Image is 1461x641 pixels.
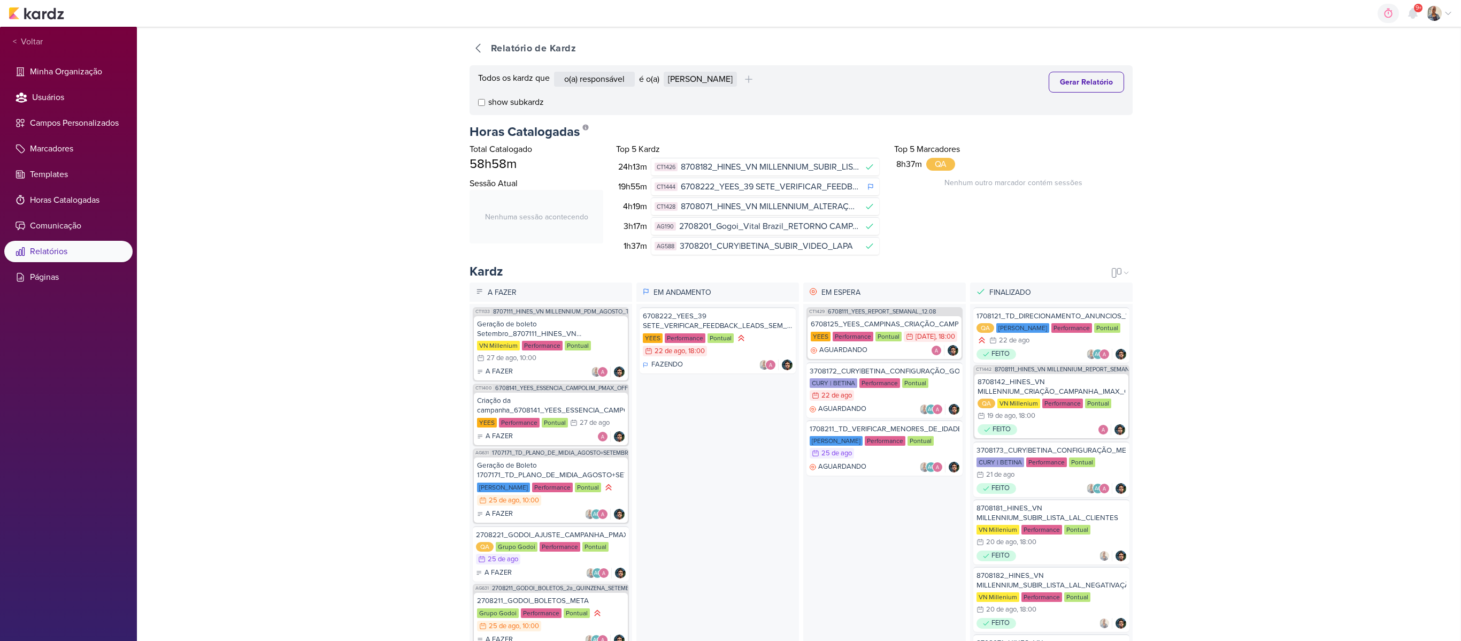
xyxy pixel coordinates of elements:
[708,333,734,343] div: Pontual
[655,348,685,355] div: 22 de ago
[474,309,491,315] span: CT1133
[488,96,544,109] span: show subkardz
[819,285,963,300] p: Em Espera
[976,525,1019,535] div: VN Millenium
[736,333,747,344] div: Prioridade Alta
[932,462,943,472] img: Alessandra Gomes
[477,396,625,415] div: Criação da campanha_6708141_YEES_ESSENCIA_CAMPOLIM_PMAX_OFFLINE
[993,424,1011,435] p: FEITO
[598,568,609,578] img: Alessandra Gomes
[615,568,626,578] img: Nelito Junior
[540,542,580,552] div: Performance
[477,608,519,618] div: Grupo Godoi
[591,509,602,520] div: Aline Gimenez Graciano
[894,143,1133,156] div: Top 5 Marcadores
[1093,349,1103,360] div: Aline Gimenez Graciano
[986,539,1017,546] div: 20 de ago
[499,418,540,428] div: Performance
[1086,483,1097,494] img: Iara Santos
[655,182,678,192] div: CT1444
[13,36,17,48] span: <
[4,61,133,82] li: Minha Organização
[976,335,987,346] div: Prioridade Alta
[894,158,926,171] div: 8h37m
[902,378,928,388] div: Pontual
[655,163,678,172] div: CT1426
[586,568,596,578] img: Iara Santos
[565,341,591,350] div: Pontual
[478,72,550,87] div: Todos os kardz que
[470,263,503,280] div: Kardz
[875,332,902,341] div: Pontual
[651,285,796,300] p: Em Andamento
[1017,539,1036,546] div: , 18:00
[1116,483,1126,494] img: Nelito Junior
[811,332,831,341] div: YEES
[643,333,663,343] div: YEES
[486,367,513,377] p: A FAZER
[806,420,963,476] a: 1708211_TD_VERIFICAR_MENORES_DE_IDADE_LCSA [PERSON_NAME] Performance Pontual 25 de ago AGUARDANDO AG
[597,431,608,442] img: Alessandra Gomes
[810,436,863,446] div: [PERSON_NAME]
[487,355,517,362] div: 27 de ago
[575,483,601,492] div: Pontual
[818,462,866,472] p: AGUARDANDO
[492,450,633,456] a: 1707171_TD_PLANO_DE_MIDIA_AGOSTO+SETEMBRO
[4,215,133,236] li: Comunicação
[991,349,1010,360] p: FEITO
[474,457,628,523] a: Geração de Boleto 1707171_TD_PLANO_DE_MIDIA_AGOSTO+SETEMBRO [PERSON_NAME] Performance Pontual 25 ...
[651,158,879,175] a: CT1426 8708182_HINES_VN MILLENNIUM_SUBIR_LISTA_LAL_NEGATIVAÇÃO
[640,307,796,373] a: 6708222_YEES_39 SETE_VERIFICAR_FEEDBACK_LEADS_SEM_ PERFIL YEES Performance Pontual 22 de ago , 18...
[1085,399,1111,408] div: Pontual
[618,220,651,233] div: 3h17m
[833,332,873,341] div: Performance
[665,333,705,343] div: Performance
[517,355,536,362] div: , 10:00
[17,35,43,48] span: Voltar
[810,424,959,434] div: 1708211_TD_VERIFICAR_MENORES_DE_IDADE_LCSA
[991,483,1010,494] p: FEITO
[1042,399,1083,408] div: Performance
[1098,424,1109,435] img: Alessandra Gomes
[593,512,600,517] p: AG
[478,99,485,106] input: show subkardz
[477,596,625,606] div: 2708211_GODOI_BOLETOS_META
[926,404,936,415] div: Aline Gimenez Graciano
[908,436,934,446] div: Pontual
[821,450,852,457] div: 25 de ago
[973,567,1129,632] a: 8708182_HINES_VN MILLENNIUM_SUBIR_LISTA_LAL_NEGATIVAÇÃO VN Millenium Performance Pontual 20 de ag...
[489,497,519,504] div: 25 de ago
[655,242,676,251] div: AG588
[782,360,793,370] img: Nelito Junior
[1116,349,1126,360] img: Nelito Junior
[651,360,683,370] p: FAZENDO
[477,483,530,492] div: [PERSON_NAME]
[986,606,1017,613] div: 20 de ago
[935,333,955,340] div: , 18:00
[470,144,532,155] span: Total Catalogado
[987,413,1016,419] div: 19 de ago
[495,385,640,391] a: 6708141_YEES_ESSENCIA_CAMPOLIM_PMAX_OFFLINE
[489,623,519,630] div: 25 de ago
[810,378,857,388] div: CURY | BETINA
[991,618,1010,629] p: FEITO
[474,585,490,591] span: AG631
[865,436,905,446] div: Performance
[477,341,520,350] div: VN Millenium
[614,431,625,442] img: Nelito Junior
[485,568,512,578] p: A FAZER
[1099,551,1110,561] img: Iara Santos
[614,367,625,377] img: Nelito Junior
[859,378,900,388] div: Performance
[1116,551,1126,561] img: Nelito Junior
[522,341,563,350] div: Performance
[976,457,1024,467] div: CURY | BETINA
[4,241,133,262] li: Relatórios
[639,73,659,86] div: é o(a)
[486,431,513,442] p: A FAZER
[655,202,678,211] div: CT1428
[997,399,1040,408] div: VN Millenium
[4,87,133,108] li: Usuários
[976,503,1126,523] div: 8708181_HINES_VN MILLENNIUM_SUBIR_LISTA_LAL_CLIENTES
[808,316,962,359] a: 6708125_YEES_CAMPINAS_CRIAÇÃO_CAMPANHA_IAMAX_GOOGLE_ADS YEES Performance Pontual [DATE] , 18:00 A...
